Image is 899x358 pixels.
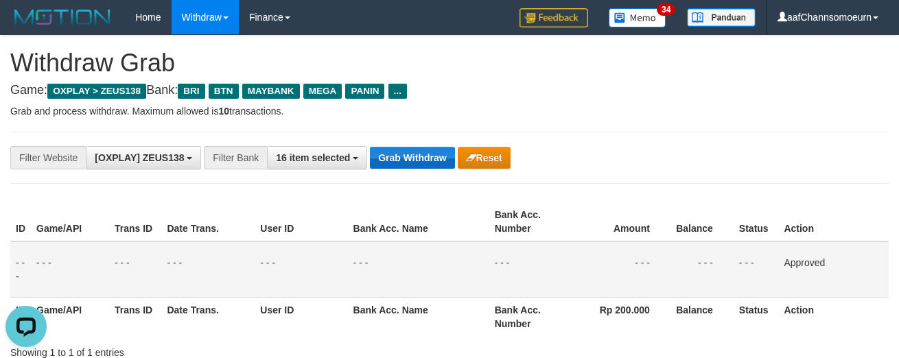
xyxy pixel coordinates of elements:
th: Trans ID [109,297,161,336]
th: ID [10,297,31,336]
th: Status [734,202,779,241]
button: [OXPLAY] ZEUS138 [86,146,201,169]
th: Bank Acc. Name [348,202,489,241]
span: OXPLAY > ZEUS138 [47,84,146,99]
img: Feedback.jpg [519,8,588,27]
button: 16 item selected [267,146,367,169]
th: ID [10,202,31,241]
span: ... [388,84,407,99]
th: Game/API [31,297,109,336]
img: MOTION_logo.png [10,7,115,27]
td: - - - [161,241,255,298]
td: Approved [778,241,889,298]
button: Open LiveChat chat widget [5,5,47,47]
th: Game/API [31,202,109,241]
span: BTN [209,84,239,99]
td: - - - [734,241,779,298]
span: [OXPLAY] ZEUS138 [95,152,184,163]
p: Grab and process withdraw. Maximum allowed is transactions. [10,104,889,118]
th: Balance [670,297,734,336]
button: Reset [458,147,511,169]
td: - - - [670,241,734,298]
th: Trans ID [109,202,161,241]
th: Balance [670,202,734,241]
th: Bank Acc. Name [348,297,489,336]
h1: Withdraw Grab [10,49,889,77]
img: panduan.png [687,8,756,27]
th: Action [778,297,889,336]
th: User ID [255,297,347,336]
th: Action [778,202,889,241]
td: - - - [489,241,578,298]
th: Amount [578,202,670,241]
td: - - - [109,241,161,298]
td: - - - [31,241,109,298]
th: Rp 200.000 [578,297,670,336]
div: Filter Bank [204,146,267,169]
div: Filter Website [10,146,86,169]
span: MEGA [303,84,342,99]
td: - - - [348,241,489,298]
th: Bank Acc. Number [489,202,578,241]
td: - - - [10,241,31,298]
th: Date Trans. [161,202,255,241]
h4: Game: Bank: [10,84,889,97]
span: 34 [657,3,675,16]
button: Grab Withdraw [370,147,454,169]
th: Bank Acc. Number [489,297,578,336]
span: MAYBANK [242,84,300,99]
span: 16 item selected [276,152,350,163]
span: BRI [178,84,205,99]
th: Status [734,297,779,336]
th: Date Trans. [161,297,255,336]
td: - - - [578,241,670,298]
th: User ID [255,202,347,241]
strong: 10 [218,106,229,117]
td: - - - [255,241,347,298]
span: PANIN [345,84,384,99]
img: Button%20Memo.svg [609,8,666,27]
